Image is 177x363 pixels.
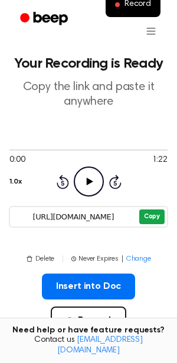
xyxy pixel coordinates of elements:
[42,274,136,299] button: Insert into Doc
[126,254,151,264] span: Change
[26,254,54,264] button: Delete
[57,336,143,355] a: [EMAIL_ADDRESS][DOMAIN_NAME]
[152,154,168,166] span: 1:22
[71,254,151,264] button: Never Expires|Change
[51,307,126,335] button: Record
[7,335,170,356] span: Contact us
[137,17,165,45] button: Open menu
[9,172,21,192] button: 1.0x
[9,80,168,109] p: Copy the link and paste it anywhere
[61,254,64,264] span: |
[139,209,165,224] button: Copy
[121,254,124,264] span: |
[12,8,78,31] a: Beep
[9,56,168,71] h1: Your Recording is Ready
[9,154,25,166] span: 0:00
